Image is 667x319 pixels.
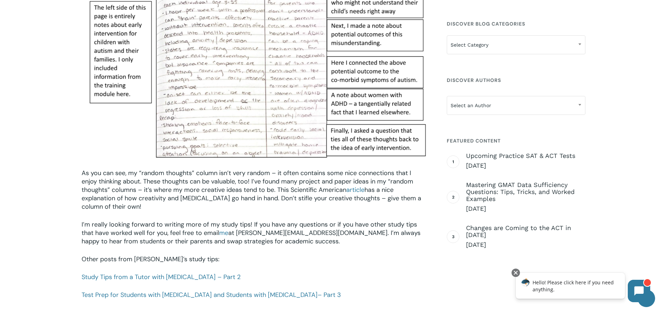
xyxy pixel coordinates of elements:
[466,152,585,170] a: Upcoming Practice SAT & ACT Tests [DATE]
[466,152,585,159] span: Upcoming Practice SAT & ACT Tests
[447,35,585,54] span: Select Category
[82,255,427,273] p: Other posts from [PERSON_NAME]’s study tips:
[508,267,657,309] iframe: Chatbot
[447,98,585,113] span: Select an Author
[447,37,585,52] span: Select Category
[82,169,413,194] span: As you can see, my “random thoughts” column isn’t very random – it often contains some nice conne...
[82,220,417,237] span: I’m really looking forward to writing more of my study tips! If you have any questions or if you ...
[82,273,241,281] a: Study Tips from a Tutor with [MEDICAL_DATA] – Part 2
[318,291,341,299] span: – Part 3
[466,181,585,213] a: Mastering GMAT Data Sufficiency Questions: Tips, Tricks, and Worked Examples [DATE]
[466,161,585,170] span: [DATE]
[447,74,585,86] h4: Discover Authors
[466,241,585,249] span: [DATE]
[82,229,421,245] span: at [PERSON_NAME][EMAIL_ADDRESS][DOMAIN_NAME]. I’m always happy to hear from students or their par...
[447,96,585,115] span: Select an Author
[466,224,585,238] span: Changes are Coming to the ACT in [DATE]
[219,229,228,237] a: me
[466,224,585,249] a: Changes are Coming to the ACT in [DATE] [DATE]
[82,291,341,299] a: Test Prep for Students with [MEDICAL_DATA] and Students with [MEDICAL_DATA]– Part 3
[82,186,421,211] span: has a nice explanation of how creativity and [MEDICAL_DATA] go hand in hand. Don’t stifle your cr...
[447,134,585,147] h4: Featured Content
[466,204,585,213] span: [DATE]
[466,181,585,202] span: Mastering GMAT Data Sufficiency Questions: Tips, Tricks, and Worked Examples
[447,18,585,30] h4: Discover Blog Categories
[346,186,364,194] a: article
